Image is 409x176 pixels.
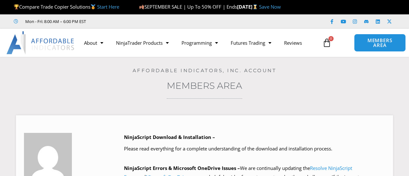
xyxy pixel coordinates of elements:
[237,4,259,10] strong: [DATE]
[361,38,399,48] span: MEMBERS AREA
[259,4,281,10] a: Save Now
[253,4,258,9] img: ⌛
[124,134,215,140] b: NinjaScript Download & Installation –
[24,18,86,25] span: Mon - Fri: 8:00 AM – 6:00 PM EST
[110,35,175,50] a: NinjaTrader Products
[95,18,191,25] iframe: Customer reviews powered by Trustpilot
[14,4,19,9] img: 🏆
[224,35,278,50] a: Futures Trading
[139,4,144,9] img: 🍂
[278,35,308,50] a: Reviews
[313,34,341,52] a: 0
[139,4,237,10] span: SEPTEMBER SALE | Up To 50% OFF | Ends
[78,35,110,50] a: About
[97,4,119,10] a: Start Here
[354,34,406,52] a: MEMBERS AREA
[78,35,319,50] nav: Menu
[124,165,240,171] b: NinjaScript Errors & Microsoft OneDrive Issues –
[328,36,334,41] span: 0
[14,4,119,10] span: Compare Trade Copier Solutions
[167,80,242,91] a: Members Area
[91,4,96,9] img: 🥇
[124,144,385,153] p: Please read everything for a complete understanding of the download and installation process.
[6,31,75,54] img: LogoAI | Affordable Indicators – NinjaTrader
[175,35,224,50] a: Programming
[133,67,277,73] a: Affordable Indicators, Inc. Account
